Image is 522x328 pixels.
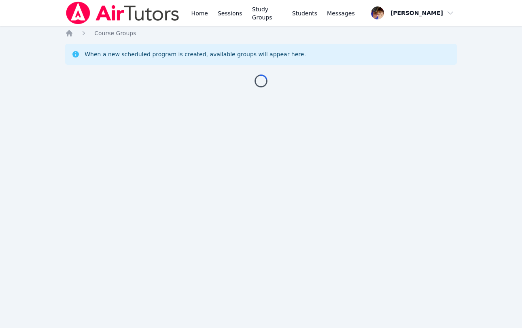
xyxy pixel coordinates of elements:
[94,30,136,36] span: Course Groups
[65,29,457,37] nav: Breadcrumb
[85,50,306,58] div: When a new scheduled program is created, available groups will appear here.
[94,29,136,37] a: Course Groups
[327,9,355,17] span: Messages
[65,2,180,24] img: Air Tutors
